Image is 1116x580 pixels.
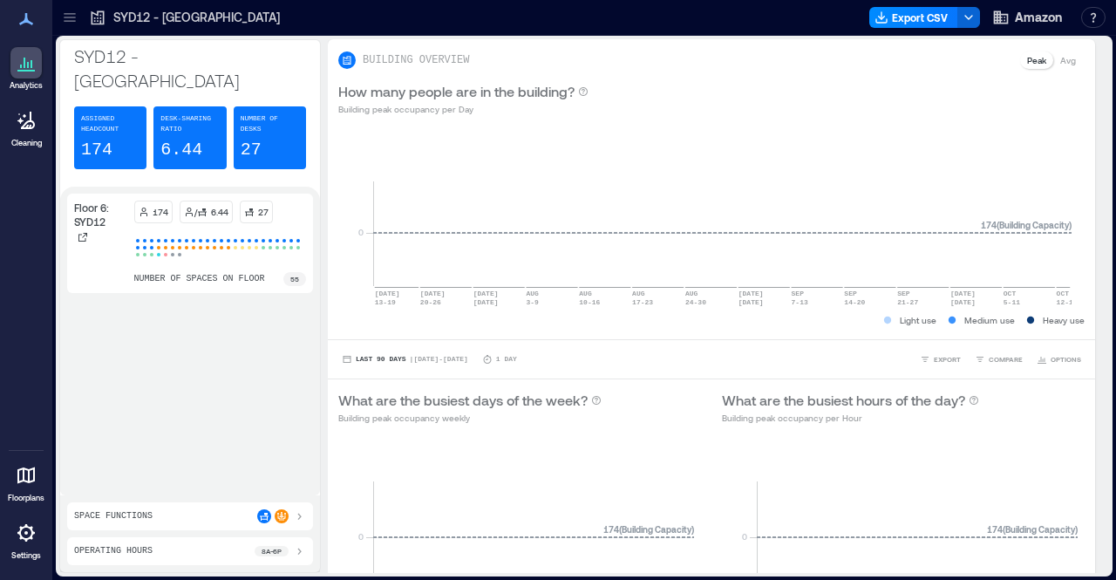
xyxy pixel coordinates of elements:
text: [DATE] [473,298,499,306]
text: 7-13 [792,298,808,306]
tspan: 0 [742,531,747,542]
p: Operating Hours [74,544,153,558]
a: Settings [5,512,47,566]
p: SYD12 - [GEOGRAPHIC_DATA] [74,44,306,92]
p: Analytics [10,80,43,91]
text: [DATE] [738,298,764,306]
p: 174 [153,205,168,219]
p: 6.44 [160,138,202,162]
button: OPTIONS [1033,351,1085,368]
p: 27 [258,205,269,219]
p: Cleaning [11,138,42,148]
text: 20-26 [420,298,441,306]
text: 12-18 [1057,298,1078,306]
p: Peak [1027,53,1046,67]
p: Building peak occupancy per Day [338,102,589,116]
p: Floorplans [8,493,44,503]
tspan: 0 [358,531,364,542]
p: Settings [11,550,41,561]
p: 8a - 6p [262,546,282,556]
tspan: 0 [358,227,364,237]
span: Amazon [1015,9,1062,26]
text: [DATE] [420,290,446,297]
p: number of spaces on floor [134,272,265,286]
p: Desk-sharing ratio [160,113,219,134]
text: [DATE] [950,290,976,297]
p: SYD12 - [GEOGRAPHIC_DATA] [113,9,280,26]
p: / [194,205,197,219]
button: Export CSV [869,7,958,28]
p: Number of Desks [241,113,299,134]
button: EXPORT [916,351,964,368]
p: 55 [290,274,299,284]
p: What are the busiest hours of the day? [722,390,965,411]
text: OCT [1004,290,1017,297]
a: Analytics [4,42,48,96]
text: 21-27 [897,298,918,306]
text: 3-9 [526,298,539,306]
text: [DATE] [375,290,400,297]
p: Light use [900,313,936,327]
text: AUG [632,290,645,297]
text: SEP [844,290,857,297]
p: 1 Day [496,354,517,365]
span: COMPARE [989,354,1023,365]
p: 6.44 [211,205,228,219]
a: Cleaning [4,99,48,154]
p: What are the busiest days of the week? [338,390,588,411]
p: Floor 6: SYD12 [74,201,127,229]
text: [DATE] [473,290,499,297]
text: 17-23 [632,298,653,306]
button: Last 90 Days |[DATE]-[DATE] [338,351,472,368]
text: 10-16 [579,298,600,306]
p: Building peak occupancy per Hour [722,411,979,425]
text: AUG [526,290,539,297]
button: COMPARE [971,351,1026,368]
span: OPTIONS [1051,354,1081,365]
a: Floorplans [3,454,50,508]
text: 5-11 [1004,298,1020,306]
p: Medium use [964,313,1015,327]
p: Assigned Headcount [81,113,139,134]
p: Avg [1060,53,1076,67]
p: 27 [241,138,262,162]
p: How many people are in the building? [338,81,575,102]
button: Amazon [987,3,1067,31]
text: AUG [685,290,698,297]
span: EXPORT [934,354,961,365]
text: SEP [792,290,805,297]
text: 13-19 [375,298,396,306]
p: Heavy use [1043,313,1085,327]
text: OCT [1057,290,1070,297]
text: [DATE] [950,298,976,306]
p: BUILDING OVERVIEW [363,53,469,67]
text: AUG [579,290,592,297]
p: Space Functions [74,509,153,523]
text: SEP [897,290,910,297]
text: [DATE] [738,290,764,297]
p: Building peak occupancy weekly [338,411,602,425]
p: 174 [81,138,112,162]
text: 24-30 [685,298,706,306]
text: 14-20 [844,298,865,306]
